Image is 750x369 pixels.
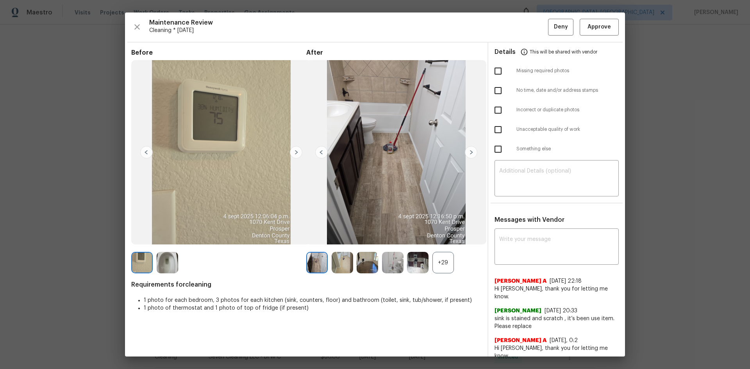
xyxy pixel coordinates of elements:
[495,285,619,301] span: Hi [PERSON_NAME], thank you for letting me know.
[545,308,577,314] span: [DATE] 20:33
[144,296,481,304] li: 1 photo for each bedroom, 3 photos for each kitchen (sink, counters, floor) and bathroom (toilet,...
[290,146,302,159] img: right-chevron-button-url
[488,120,625,139] div: Unacceptable quality of work
[516,146,619,152] span: Something else
[548,19,573,36] button: Deny
[550,338,578,343] span: [DATE], 0:2
[432,252,454,273] div: +29
[516,126,619,133] span: Unacceptable quality of work
[306,49,481,57] span: After
[516,87,619,94] span: No time, date and/or address stamps
[488,61,625,81] div: Missing required photos
[495,277,546,285] span: [PERSON_NAME] A
[488,100,625,120] div: Incorrect or duplicate photos
[495,307,541,315] span: [PERSON_NAME]
[488,81,625,100] div: No time, date and/or address stamps
[495,217,564,223] span: Messages with Vendor
[516,107,619,113] span: Incorrect or duplicate photos
[495,43,516,61] span: Details
[554,22,568,32] span: Deny
[131,281,481,289] span: Requirements for cleaning
[495,344,619,360] span: Hi [PERSON_NAME], thank you for letting me know.
[488,139,625,159] div: Something else
[550,278,582,284] span: [DATE] 22:18
[149,27,548,34] span: Cleaning * [DATE]
[495,315,619,330] span: sink is stained and scratch , it’s been use item. Please replace
[144,304,481,312] li: 1 photo of thermostat and 1 photo of top of fridge (if present)
[140,146,153,159] img: left-chevron-button-url
[149,19,548,27] span: Maintenance Review
[131,49,306,57] span: Before
[315,146,328,159] img: left-chevron-button-url
[516,68,619,74] span: Missing required photos
[495,337,546,344] span: [PERSON_NAME] A
[530,43,597,61] span: This will be shared with vendor
[587,22,611,32] span: Approve
[465,146,477,159] img: right-chevron-button-url
[580,19,619,36] button: Approve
